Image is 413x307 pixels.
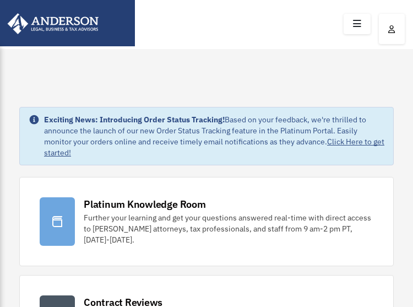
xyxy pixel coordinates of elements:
[44,115,225,125] strong: Exciting News: Introducing Order Status Tracking!
[44,114,384,158] div: Based on your feedback, we're thrilled to announce the launch of our new Order Status Tracking fe...
[44,137,384,158] a: Click Here to get started!
[84,212,373,245] div: Further your learning and get your questions answered real-time with direct access to [PERSON_NAM...
[84,197,206,211] div: Platinum Knowledge Room
[19,177,394,266] a: Platinum Knowledge Room Further your learning and get your questions answered real-time with dire...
